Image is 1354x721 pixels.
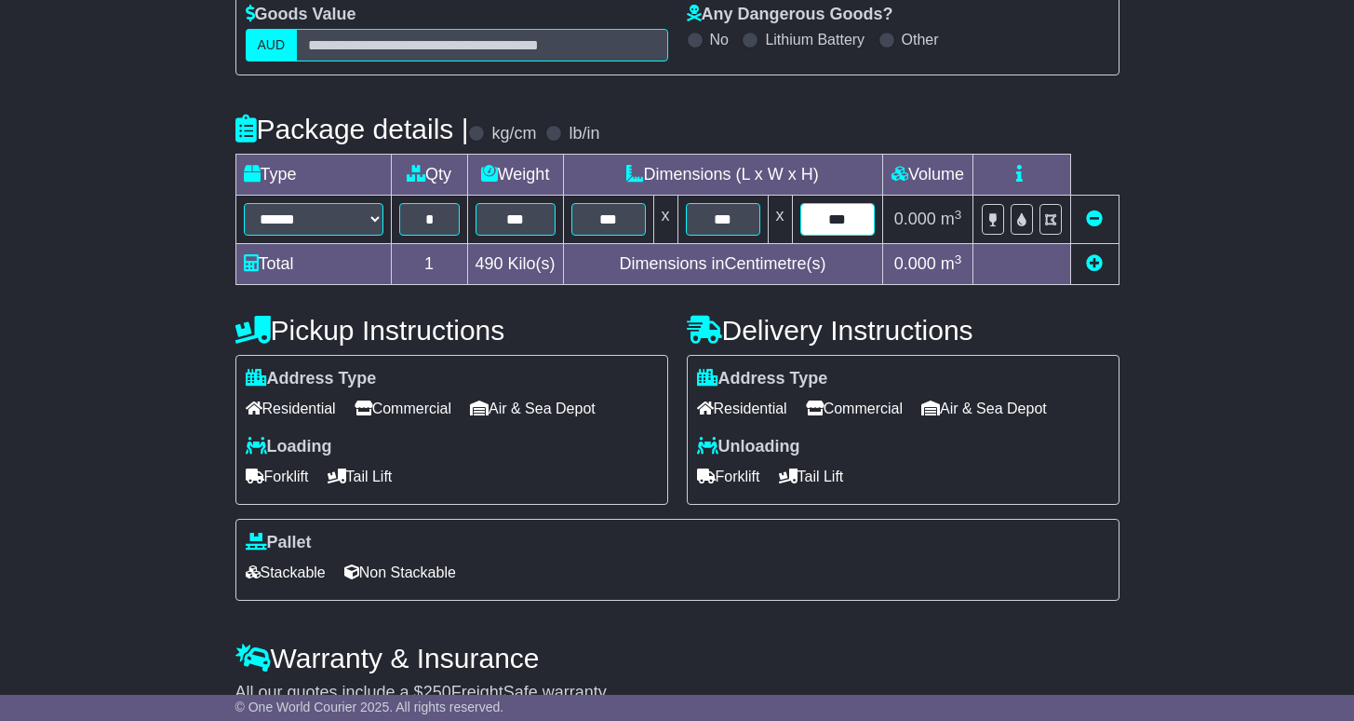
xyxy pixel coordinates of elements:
[235,114,469,144] h4: Package details |
[697,437,800,457] label: Unloading
[1086,254,1103,273] a: Add new item
[391,244,467,285] td: 1
[235,683,1119,703] div: All our quotes include a $ FreightSafe warranty.
[710,31,729,48] label: No
[246,533,312,553] label: Pallet
[344,558,456,587] span: Non Stackable
[902,31,939,48] label: Other
[563,155,882,196] td: Dimensions (L x W x H)
[476,254,503,273] span: 490
[653,196,677,244] td: x
[768,196,792,244] td: x
[328,462,393,491] span: Tail Lift
[894,210,936,228] span: 0.000
[235,700,504,714] span: © One World Courier 2025. All rights reserved.
[941,254,962,273] span: m
[687,5,893,25] label: Any Dangerous Goods?
[246,369,377,389] label: Address Type
[246,5,356,25] label: Goods Value
[1086,210,1103,228] a: Remove this item
[687,315,1119,346] h4: Delivery Instructions
[697,462,760,491] span: Forklift
[355,394,451,423] span: Commercial
[806,394,903,423] span: Commercial
[921,394,1047,423] span: Air & Sea Depot
[470,394,596,423] span: Air & Sea Depot
[467,244,563,285] td: Kilo(s)
[941,210,962,228] span: m
[765,31,865,48] label: Lithium Battery
[697,394,787,423] span: Residential
[563,244,882,285] td: Dimensions in Centimetre(s)
[569,124,599,144] label: lb/in
[235,643,1119,673] h4: Warranty & Insurance
[246,558,326,587] span: Stackable
[423,683,451,701] span: 250
[882,155,973,196] td: Volume
[391,155,467,196] td: Qty
[235,244,391,285] td: Total
[235,315,668,346] h4: Pickup Instructions
[246,29,298,61] label: AUD
[779,462,844,491] span: Tail Lift
[955,252,962,266] sup: 3
[246,437,332,457] label: Loading
[491,124,536,144] label: kg/cm
[235,155,391,196] td: Type
[246,394,336,423] span: Residential
[467,155,563,196] td: Weight
[955,208,962,222] sup: 3
[697,369,828,389] label: Address Type
[246,462,309,491] span: Forklift
[894,254,936,273] span: 0.000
